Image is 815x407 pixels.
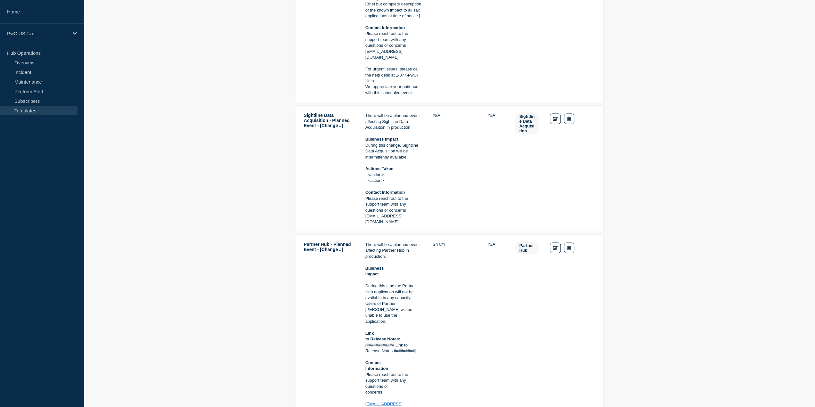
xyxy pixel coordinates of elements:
td: Title: Sightline Data Acquisition - Planned Event - [Change #] [304,112,355,225]
p: - <action> [365,172,422,177]
button: Delete [564,242,574,253]
strong: to Release Notes: [365,336,400,341]
span: Sightline Data Acquisition [515,112,539,134]
td: Details: There will be a planned event affecting Sightline Data Acquisition in production<br/><br... [365,112,423,225]
strong: Contact Information [365,190,405,194]
strong: Impact [365,271,379,276]
td: Labels: Sightline Data Acquisition [515,112,539,225]
strong: Contact [365,360,381,365]
span: Partner Hub [515,241,539,254]
p: There will be a planned event affecting Partner Hub in production. [365,241,422,259]
strong: Contact Information [365,25,405,30]
strong: Business Impact [365,136,398,141]
p: We appreciate your patience with this scheduled event. [365,84,422,96]
p: concerns [365,389,422,395]
strong: Business [365,265,384,270]
strong: Information [365,366,388,370]
p: [EMAIL_ADDRESS][DOMAIN_NAME] [365,213,422,225]
p: application. [365,318,422,324]
td: Duration: N/A [433,112,478,225]
a: Edit [550,113,561,124]
a: Edit [550,242,561,253]
td: Silent: N/A [488,112,505,225]
p: For urgent issues, please call the help desk at 1-877-PwC-Help [365,66,422,84]
p: - <action> [365,177,422,183]
p: Please reach out to the support team with any questions or concerns [365,195,422,213]
button: Delete [564,113,574,124]
p: PwC US Tax [7,31,69,36]
td: Actions: Edit Delete [550,112,596,225]
strong: Link [365,330,374,335]
p: [Brief but complete description of the known impact to all Tax applications at time of notice.] [365,1,422,19]
p: [############ Link to Release Notes #########] [365,342,422,354]
p: During this time the Partner Hub application will not be [365,283,422,295]
p: Please reach out to the support team with any questions or concerns [365,31,422,48]
p: There will be a planned event affecting Sightline Data Acquisition in production [365,112,422,130]
p: During this change, Sightline Data Acquisition will be intermittently available. [365,142,422,160]
p: available in any capacity. Users of Partner [PERSON_NAME] will be unable to use the [365,295,422,318]
p: Please reach out to the support team with any questions or [365,371,422,389]
strong: Actions Taken [365,166,394,171]
p: [EMAIL_ADDRESS][DOMAIN_NAME] [365,49,422,61]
